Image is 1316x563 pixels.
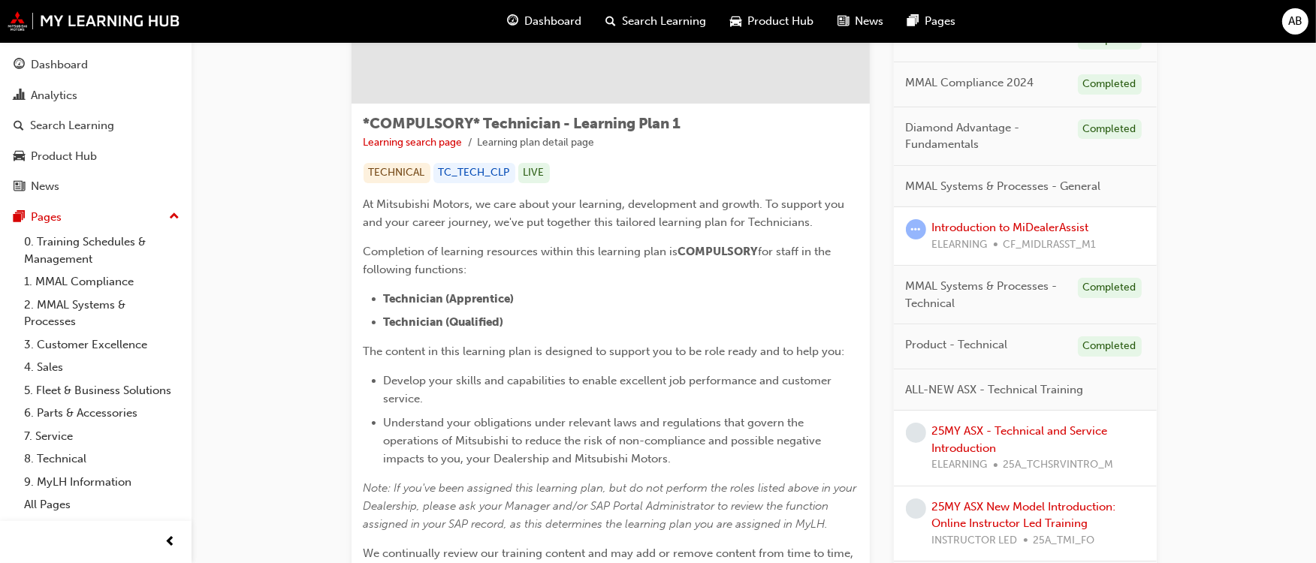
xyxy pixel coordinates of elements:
[14,180,25,194] span: news-icon
[384,292,515,306] span: Technician (Apprentice)
[895,6,967,37] a: pages-iconPages
[18,333,186,357] a: 3. Customer Excellence
[1004,236,1097,254] span: CF_MIDLRASST_M1
[605,12,616,31] span: search-icon
[906,498,926,519] span: learningRecordVerb_NONE-icon
[906,119,1066,153] span: Diamond Advantage - Fundamentals
[1282,8,1308,35] button: AB
[18,471,186,494] a: 9. MyLH Information
[907,12,919,31] span: pages-icon
[6,82,186,110] a: Analytics
[14,119,24,133] span: search-icon
[906,423,926,443] span: learningRecordVerb_NONE-icon
[730,12,741,31] span: car-icon
[364,245,678,258] span: Completion of learning resources within this learning plan is
[14,211,25,224] span: pages-icon
[838,12,849,31] span: news-icon
[906,278,1066,312] span: MMAL Systems & Processes - Technical
[906,219,926,239] span: learningRecordVerb_ATTEMPT-icon
[1078,336,1142,357] div: Completed
[1288,13,1302,30] span: AB
[932,236,988,254] span: ELEARNING
[364,345,845,358] span: The content in this learning plan is designed to support you to be role ready and to help you:
[524,13,581,30] span: Dashboard
[593,6,718,37] a: search-iconSearch Learning
[6,203,186,231] button: Pages
[14,89,25,103] span: chart-icon
[364,197,848,229] span: At Mitsubishi Motors, we care about your learning, development and growth. To support you and you...
[31,87,77,104] div: Analytics
[433,163,515,183] div: TC_TECH_CLP
[31,56,88,74] div: Dashboard
[8,11,180,31] img: mmal
[384,374,835,405] span: Develop your skills and capabilities to enable excellent job performance and customer service.
[14,150,25,164] span: car-icon
[6,48,186,203] button: DashboardAnalyticsSearch LearningProduct HubNews
[932,532,1018,549] span: INSTRUCTOR LED
[18,294,186,333] a: 2. MMAL Systems & Processes
[6,143,186,170] a: Product Hub
[906,178,1101,195] span: MMAL Systems & Processes - General
[18,379,186,402] a: 5. Fleet & Business Solutions
[932,221,1089,234] a: Introduction to MiDealerAssist
[507,12,518,31] span: guage-icon
[932,456,988,474] span: ELEARNING
[169,207,180,227] span: up-icon
[925,13,955,30] span: Pages
[384,315,504,329] span: Technician (Qualified)
[678,245,759,258] span: COMPULSORY
[18,447,186,471] a: 8. Technical
[31,148,97,165] div: Product Hub
[495,6,593,37] a: guage-iconDashboard
[622,13,706,30] span: Search Learning
[6,51,186,79] a: Dashboard
[1078,74,1142,95] div: Completed
[18,356,186,379] a: 4. Sales
[18,402,186,425] a: 6. Parts & Accessories
[14,59,25,72] span: guage-icon
[364,245,835,276] span: for staff in the following functions:
[384,416,825,465] span: Understand your obligations under relevant laws and regulations that govern the operations of Mit...
[165,533,177,552] span: prev-icon
[1078,278,1142,298] div: Completed
[1004,456,1114,474] span: 25A_TCHSRVINTRO_M
[18,425,186,448] a: 7. Service
[855,13,883,30] span: News
[364,136,463,149] a: Learning search page
[364,115,681,132] span: *COMPULSORY* Technician - Learning Plan 1
[6,112,186,140] a: Search Learning
[31,209,62,226] div: Pages
[906,74,1034,92] span: MMAL Compliance 2024
[826,6,895,37] a: news-iconNews
[31,178,59,195] div: News
[478,134,595,152] li: Learning plan detail page
[747,13,813,30] span: Product Hub
[718,6,826,37] a: car-iconProduct Hub
[932,500,1116,531] a: 25MY ASX New Model Introduction: Online Instructor Led Training
[906,336,1008,354] span: Product - Technical
[906,381,1084,399] span: ALL-NEW ASX - Technical Training
[1078,119,1142,140] div: Completed
[364,481,860,531] span: Note: If you've been assigned this learning plan, but do not perform the roles listed above in yo...
[932,424,1108,455] a: 25MY ASX - Technical and Service Introduction
[518,163,550,183] div: LIVE
[18,230,186,270] a: 0. Training Schedules & Management
[30,117,114,134] div: Search Learning
[364,163,430,183] div: TECHNICAL
[6,173,186,200] a: News
[18,493,186,516] a: All Pages
[18,270,186,294] a: 1. MMAL Compliance
[1034,532,1095,549] span: 25A_TMI_FO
